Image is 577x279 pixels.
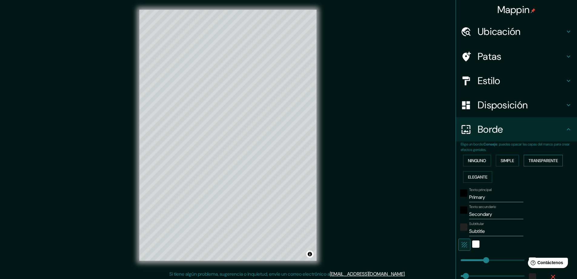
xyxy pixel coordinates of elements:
font: Texto secundario [469,204,496,209]
font: . [405,271,406,277]
div: Borde [456,117,577,141]
font: Mappin [497,3,530,16]
button: negro [460,206,467,214]
font: Si tiene algún problema, sugerencia o inquietud, envíe un correo electrónico a [169,271,330,277]
iframe: Lanzador de widgets de ayuda [523,255,570,272]
div: Estilo [456,69,577,93]
button: blanco [472,240,479,248]
font: Patas [478,50,502,63]
font: Disposición [478,99,528,111]
font: Consejo [483,142,497,147]
font: Texto principal [469,187,492,192]
font: Ubicación [478,25,521,38]
button: Activar o desactivar atribución [306,250,313,258]
div: Patas [456,44,577,69]
a: [EMAIL_ADDRESS][DOMAIN_NAME] [330,271,405,277]
font: : puedes opacar las capas del marco para crear efectos geniales. [461,142,570,152]
button: color-222222 [460,223,467,231]
div: Ubicación [456,19,577,44]
div: Disposición [456,93,577,117]
button: Transparente [524,155,563,166]
button: Simple [496,155,519,166]
font: Borde [478,123,503,136]
button: negro [460,189,467,197]
img: pin-icon.png [531,8,536,13]
button: Ninguno [463,155,491,166]
font: Elige un borde. [461,142,483,147]
font: Subtitular [469,221,484,226]
font: Ninguno [468,158,486,163]
font: Estilo [478,74,500,87]
button: Elegante [463,171,492,183]
font: . [406,270,408,277]
font: Simple [501,158,514,163]
font: Transparente [529,158,558,163]
font: . [406,270,406,277]
font: Elegante [468,174,487,180]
